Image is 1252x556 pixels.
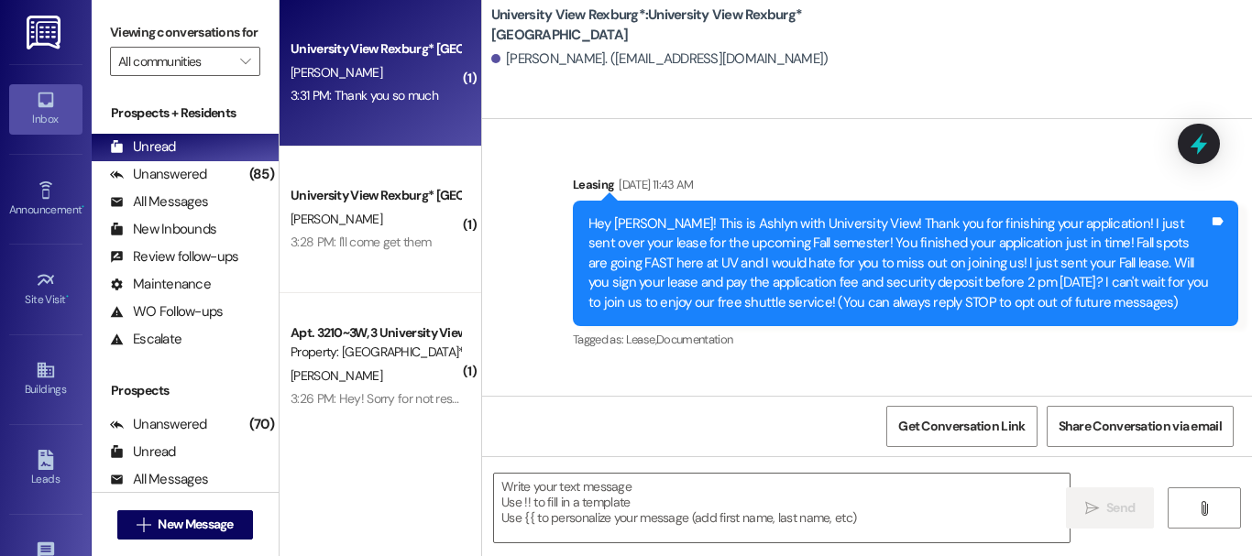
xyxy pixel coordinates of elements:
[886,406,1037,447] button: Get Conversation Link
[110,442,176,462] div: Unread
[573,175,1238,201] div: Leasing
[245,410,279,439] div: (70)
[9,354,82,404] a: Buildings
[27,16,64,49] img: ResiDesk Logo
[291,211,382,227] span: [PERSON_NAME]
[291,186,460,205] div: University View Rexburg* [GEOGRAPHIC_DATA]
[291,87,438,104] div: 3:31 PM: Thank you so much
[110,192,208,212] div: All Messages
[158,515,233,534] span: New Message
[291,323,460,343] div: Apt. 3210~3W, 3 University View Rexburg
[1197,501,1211,516] i: 
[110,415,207,434] div: Unanswered
[291,367,382,384] span: [PERSON_NAME]
[291,343,460,362] div: Property: [GEOGRAPHIC_DATA]*
[1106,498,1135,518] span: Send
[66,290,69,303] span: •
[9,265,82,314] a: Site Visit •
[626,332,656,347] span: Lease ,
[110,137,176,157] div: Unread
[118,47,231,76] input: All communities
[491,5,858,45] b: University View Rexburg*: University View Rexburg* [GEOGRAPHIC_DATA]
[110,330,181,349] div: Escalate
[291,64,382,81] span: [PERSON_NAME]
[110,302,223,322] div: WO Follow-ups
[291,234,431,250] div: 3:28 PM: I'll come get them
[898,417,1025,436] span: Get Conversation Link
[1059,417,1222,436] span: Share Conversation via email
[110,220,216,239] div: New Inbounds
[240,54,250,69] i: 
[588,214,1209,312] div: Hey [PERSON_NAME]! This is Ashlyn with University View! Thank you for finishing your application!...
[9,84,82,134] a: Inbox
[110,247,238,267] div: Review follow-ups
[110,18,260,47] label: Viewing conversations for
[110,470,208,489] div: All Messages
[117,510,253,540] button: New Message
[1066,487,1155,529] button: Send
[1047,406,1234,447] button: Share Conversation via email
[92,104,279,123] div: Prospects + Residents
[137,518,150,532] i: 
[573,326,1238,353] div: Tagged as:
[656,332,733,347] span: Documentation
[9,444,82,494] a: Leads
[110,165,207,184] div: Unanswered
[110,275,211,294] div: Maintenance
[92,381,279,400] div: Prospects
[491,49,829,69] div: [PERSON_NAME]. ([EMAIL_ADDRESS][DOMAIN_NAME])
[82,201,84,213] span: •
[1085,501,1099,516] i: 
[245,160,279,189] div: (85)
[291,39,460,59] div: University View Rexburg* [GEOGRAPHIC_DATA]
[291,390,928,407] div: 3:26 PM: Hey! Sorry for not responding earlier. I was in a huge hurry. Is there anything else tha...
[614,175,693,194] div: [DATE] 11:43 AM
